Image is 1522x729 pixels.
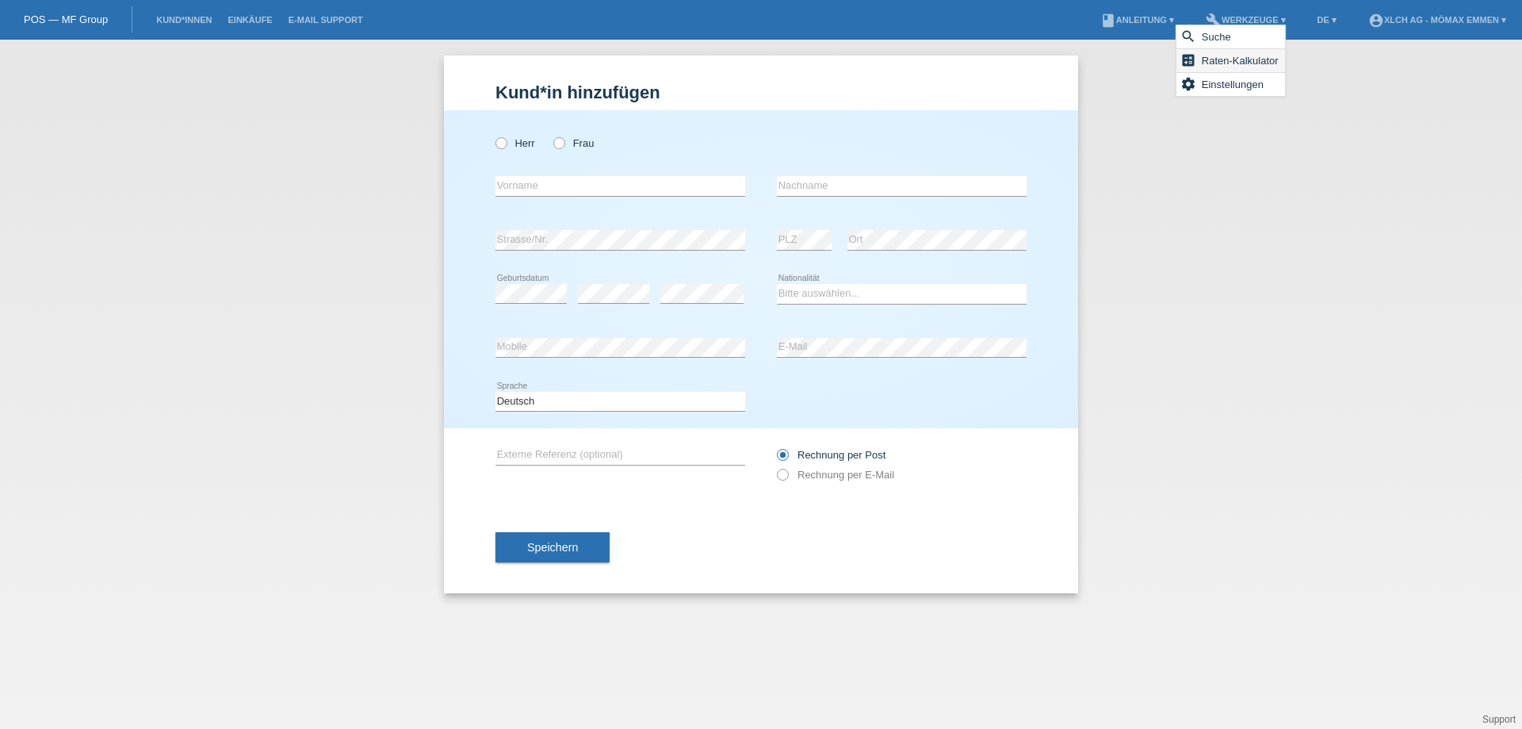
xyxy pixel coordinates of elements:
[777,449,885,461] label: Rechnung per Post
[1368,13,1384,29] i: account_circle
[777,469,787,489] input: Rechnung per E-Mail
[1198,15,1294,25] a: buildWerkzeuge ▾
[495,137,535,149] label: Herr
[777,449,787,469] input: Rechnung per Post
[1100,13,1116,29] i: book
[148,15,220,25] a: Kund*innen
[1199,51,1281,70] span: Raten-Kalkulator
[1206,13,1222,29] i: build
[220,15,280,25] a: Einkäufe
[24,13,108,25] a: POS — MF Group
[1360,15,1514,25] a: account_circleXLCH AG - Mömax Emmen ▾
[1199,27,1233,46] span: Suche
[495,82,1027,102] h1: Kund*in hinzufügen
[1482,714,1516,725] a: Support
[495,137,506,148] input: Herr
[495,532,610,562] button: Speichern
[553,137,594,149] label: Frau
[1310,15,1344,25] a: DE ▾
[1199,75,1266,94] span: Einstellungen
[553,137,564,148] input: Frau
[527,541,578,554] span: Speichern
[1092,15,1182,25] a: bookAnleitung ▾
[1180,29,1196,44] i: search
[281,15,371,25] a: E-Mail Support
[777,469,894,481] label: Rechnung per E-Mail
[1180,52,1196,68] i: calculate
[1180,76,1196,92] i: settings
